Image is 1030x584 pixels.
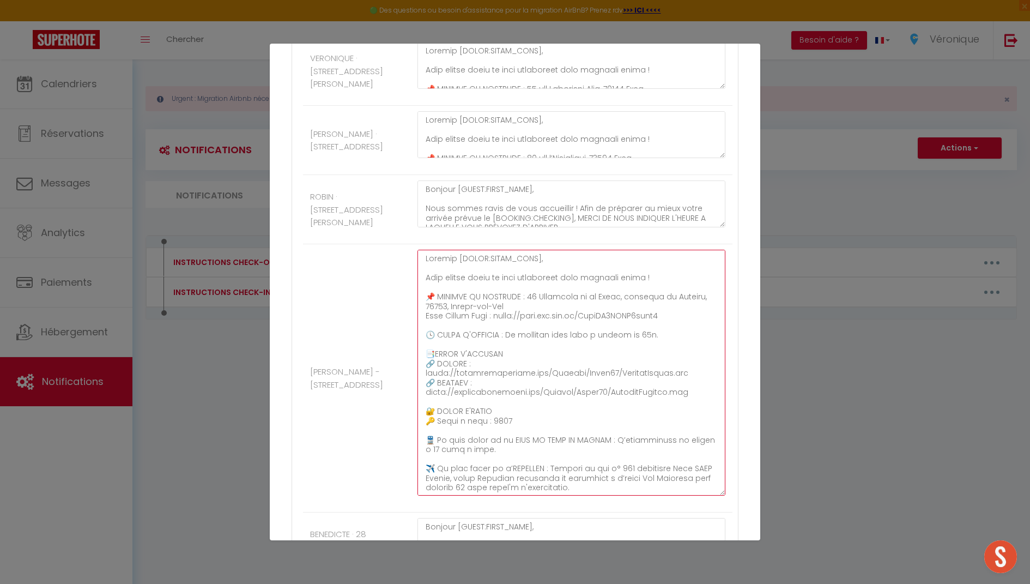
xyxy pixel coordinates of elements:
div: Ouvrir le chat [984,540,1017,573]
label: [PERSON_NAME] · [STREET_ADDRESS] [310,128,383,153]
label: ROBIN · [STREET_ADDRESS][PERSON_NAME] [310,190,383,229]
label: BENEDICTE · 28 Promenade de la plage [310,528,367,567]
label: [PERSON_NAME] - [STREET_ADDRESS] [310,365,383,391]
label: VERONIQUE · [STREET_ADDRESS][PERSON_NAME] [310,52,383,91]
